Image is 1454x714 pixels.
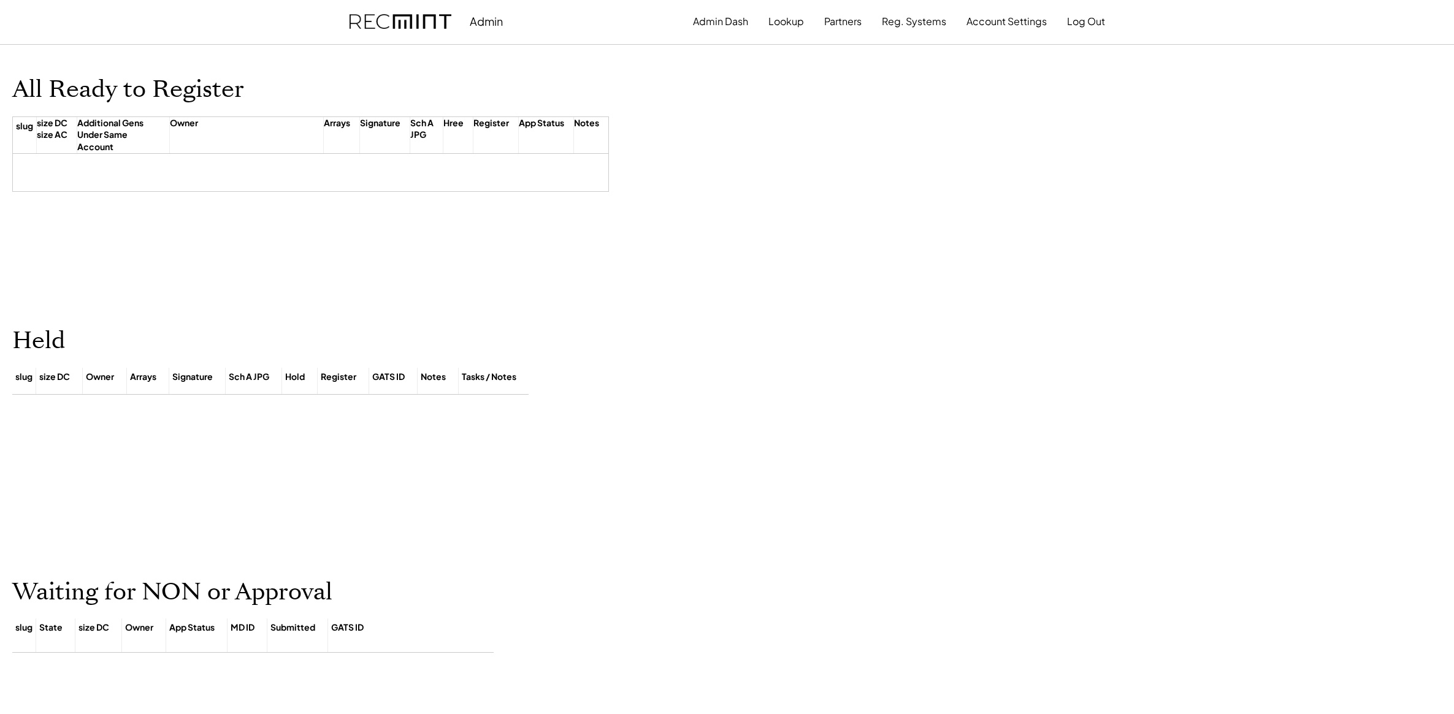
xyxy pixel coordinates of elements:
[39,371,70,383] div: size DC
[331,621,364,649] div: GATS ID
[37,117,67,145] div: size DC size AC
[768,9,804,34] button: Lookup
[231,621,254,649] div: MD ID
[324,117,350,145] div: Arrays
[125,621,153,649] div: Owner
[12,578,508,607] h1: Waiting for NON or Approval
[15,621,33,649] div: slug
[169,621,215,649] div: App Status
[77,117,160,153] div: Additional Gens Under Same Account
[172,371,213,383] div: Signature
[350,14,451,29] img: recmint-logotype%403x.png
[170,117,198,145] div: Owner
[16,120,33,148] div: slug
[519,117,564,145] div: App Status
[443,117,464,145] div: Hree
[473,117,509,145] div: Register
[270,621,315,649] div: Submitted
[130,371,156,383] div: Arrays
[574,117,599,145] div: Notes
[693,9,748,34] button: Admin Dash
[321,371,356,383] div: Register
[470,14,503,28] div: Admin
[86,371,114,383] div: Owner
[1067,9,1105,34] button: Log Out
[229,371,269,383] div: Sch A JPG
[462,371,516,383] div: Tasks / Notes
[882,9,946,34] button: Reg. Systems
[285,371,305,383] div: Hold
[372,371,405,383] div: GATS ID
[410,117,434,145] div: Sch A JPG
[360,117,400,145] div: Signature
[78,621,109,649] div: size DC
[824,9,862,34] button: Partners
[421,371,446,383] div: Notes
[39,621,63,649] div: State
[966,9,1047,34] button: Account Settings
[12,75,244,104] h1: All Ready to Register
[15,371,33,383] div: slug
[12,327,508,355] h1: Held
